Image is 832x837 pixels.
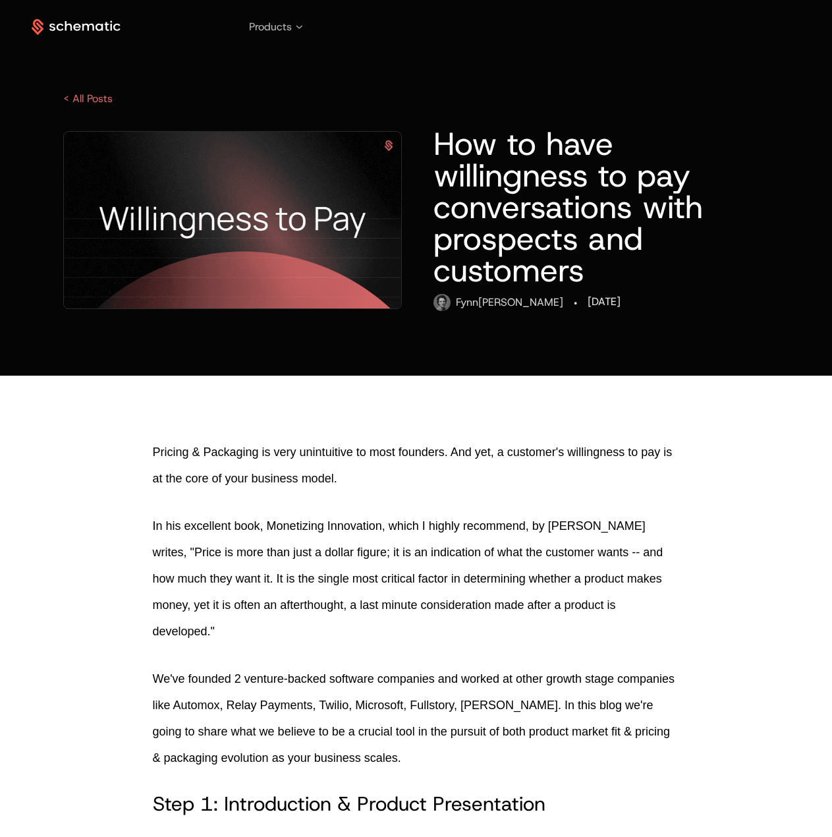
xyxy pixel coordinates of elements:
p: In his excellent book, Monetizing Innovation, which I highly recommend, by [PERSON_NAME] writes, ... [153,513,680,645]
p: We've founded 2 venture-backed software companies and worked at other growth stage companies like... [153,666,680,771]
div: [DATE] [588,294,621,310]
span: Products [249,19,292,35]
img: fynn [433,294,451,311]
img: Willingness to Pay [64,132,401,309]
div: Fynn [PERSON_NAME] [456,295,563,310]
h3: Step 1: Introduction & Product Presentation [153,792,680,816]
p: Pricing & Packaging is very unintuitive to most founders. And yet, a customer's willingness to pa... [153,439,680,492]
div: · [574,294,577,312]
a: < All Posts [63,92,113,105]
h1: How to have willingness to pay conversations with prospects and customers [433,128,769,286]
